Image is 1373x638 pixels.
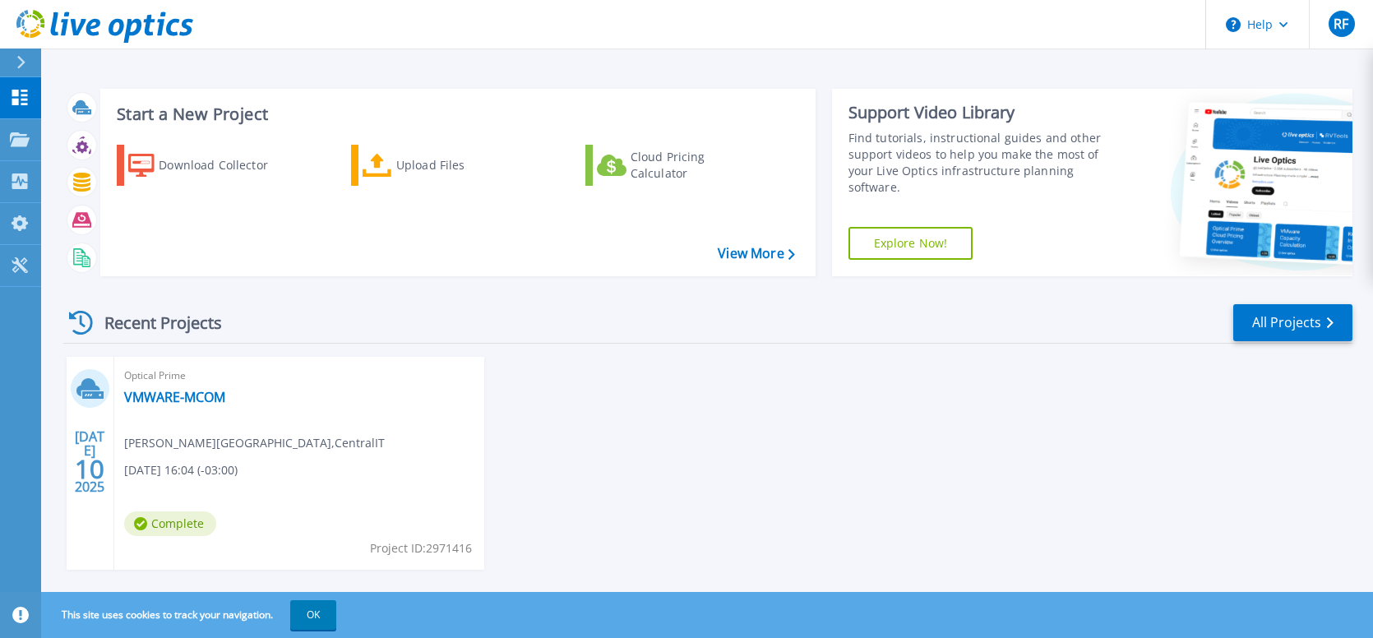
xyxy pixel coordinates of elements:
[631,149,762,182] div: Cloud Pricing Calculator
[848,227,973,260] a: Explore Now!
[848,102,1112,123] div: Support Video Library
[63,303,244,343] div: Recent Projects
[124,434,385,452] span: [PERSON_NAME][GEOGRAPHIC_DATA] , CentralIT
[75,462,104,476] span: 10
[159,149,290,182] div: Download Collector
[124,511,216,536] span: Complete
[1334,17,1348,30] span: RF
[117,105,794,123] h3: Start a New Project
[718,246,794,261] a: View More
[351,145,534,186] a: Upload Files
[1233,304,1352,341] a: All Projects
[370,539,472,557] span: Project ID: 2971416
[585,145,769,186] a: Cloud Pricing Calculator
[124,389,225,405] a: VMWARE-MCOM
[117,145,300,186] a: Download Collector
[290,600,336,630] button: OK
[848,130,1112,196] div: Find tutorials, instructional guides and other support videos to help you make the most of your L...
[74,432,105,492] div: [DATE] 2025
[124,461,238,479] span: [DATE] 16:04 (-03:00)
[396,149,528,182] div: Upload Files
[124,367,474,385] span: Optical Prime
[45,600,336,630] span: This site uses cookies to track your navigation.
